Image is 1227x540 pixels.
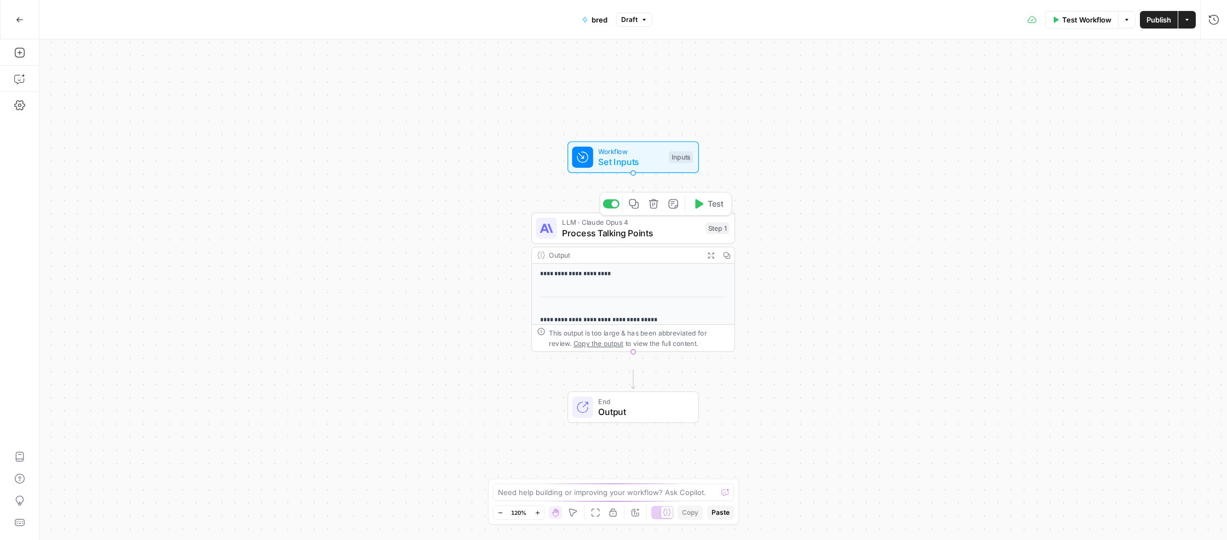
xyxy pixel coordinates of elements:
div: WorkflowSet InputsInputs [531,141,735,173]
button: Copy [678,505,703,520]
div: Inputs [669,151,693,163]
span: Test Workflow [1062,14,1111,25]
span: Process Talking Points [562,226,700,240]
button: bred [575,11,614,29]
button: Paste [707,505,734,520]
span: Copy [682,508,698,518]
span: End [598,396,687,406]
div: EndOutput [531,391,735,423]
span: LLM · Claude Opus 4 [562,217,700,228]
button: Test Workflow [1045,11,1118,29]
div: This output is too large & has been abbreviated for review. to view the full content. [549,328,729,349]
span: Draft [621,15,638,25]
span: bred [592,14,607,25]
div: Output [549,250,699,260]
g: Edge from start to step_1 [631,190,635,210]
button: Test [688,195,729,212]
span: Test [708,198,724,210]
span: Paste [712,508,730,518]
span: Copy the output [574,339,623,347]
span: Workflow [598,146,663,156]
span: 120% [511,508,526,517]
span: Publish [1146,14,1171,25]
g: Edge from step_1 to end [631,370,635,389]
div: Step 1 [706,223,729,235]
span: Set Inputs [598,155,663,168]
button: Publish [1140,11,1178,29]
button: Draft [616,13,652,27]
span: Output [598,405,687,418]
